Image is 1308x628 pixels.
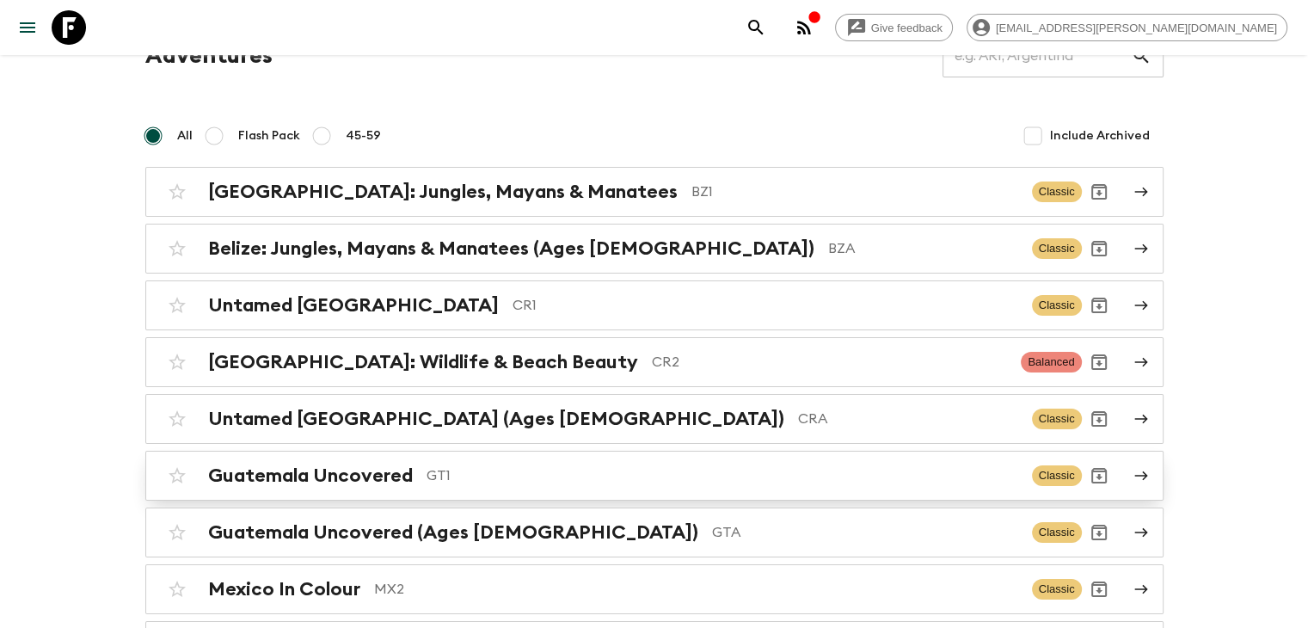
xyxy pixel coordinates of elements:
[1032,522,1082,543] span: Classic
[145,280,1164,330] a: Untamed [GEOGRAPHIC_DATA]CR1ClassicArchive
[145,337,1164,387] a: [GEOGRAPHIC_DATA]: Wildlife & Beach BeautyCR2BalancedArchive
[835,14,953,41] a: Give feedback
[1032,238,1082,259] span: Classic
[739,10,773,45] button: search adventures
[967,14,1287,41] div: [EMAIL_ADDRESS][PERSON_NAME][DOMAIN_NAME]
[145,167,1164,217] a: [GEOGRAPHIC_DATA]: Jungles, Mayans & ManateesBZ1ClassicArchive
[208,294,499,317] h2: Untamed [GEOGRAPHIC_DATA]
[1082,175,1116,209] button: Archive
[798,409,1018,429] p: CRA
[691,182,1018,202] p: BZ1
[238,127,300,145] span: Flash Pack
[427,465,1018,486] p: GT1
[177,127,193,145] span: All
[208,237,814,260] h2: Belize: Jungles, Mayans & Manatees (Ages [DEMOGRAPHIC_DATA])
[145,39,273,73] h1: Adventures
[986,22,1287,34] span: [EMAIL_ADDRESS][PERSON_NAME][DOMAIN_NAME]
[712,522,1018,543] p: GTA
[1082,231,1116,266] button: Archive
[145,564,1164,614] a: Mexico In ColourMX2ClassicArchive
[208,465,413,487] h2: Guatemala Uncovered
[1082,572,1116,606] button: Archive
[374,579,1018,600] p: MX2
[208,521,698,544] h2: Guatemala Uncovered (Ages [DEMOGRAPHIC_DATA])
[1032,579,1082,600] span: Classic
[1032,409,1082,429] span: Classic
[1032,182,1082,202] span: Classic
[1032,465,1082,486] span: Classic
[1082,345,1116,379] button: Archive
[1082,288,1116,323] button: Archive
[145,451,1164,501] a: Guatemala UncoveredGT1ClassicArchive
[145,508,1164,557] a: Guatemala Uncovered (Ages [DEMOGRAPHIC_DATA])GTAClassicArchive
[10,10,45,45] button: menu
[943,32,1131,80] input: e.g. AR1, Argentina
[1082,402,1116,436] button: Archive
[862,22,952,34] span: Give feedback
[145,224,1164,274] a: Belize: Jungles, Mayans & Manatees (Ages [DEMOGRAPHIC_DATA])BZAClassicArchive
[652,352,1008,372] p: CR2
[1021,352,1081,372] span: Balanced
[513,295,1018,316] p: CR1
[208,181,678,203] h2: [GEOGRAPHIC_DATA]: Jungles, Mayans & Manatees
[1032,295,1082,316] span: Classic
[208,351,638,373] h2: [GEOGRAPHIC_DATA]: Wildlife & Beach Beauty
[346,127,381,145] span: 45-59
[1050,127,1150,145] span: Include Archived
[208,408,784,430] h2: Untamed [GEOGRAPHIC_DATA] (Ages [DEMOGRAPHIC_DATA])
[1082,459,1116,493] button: Archive
[208,578,360,600] h2: Mexico In Colour
[1082,515,1116,550] button: Archive
[828,238,1018,259] p: BZA
[145,394,1164,444] a: Untamed [GEOGRAPHIC_DATA] (Ages [DEMOGRAPHIC_DATA])CRAClassicArchive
